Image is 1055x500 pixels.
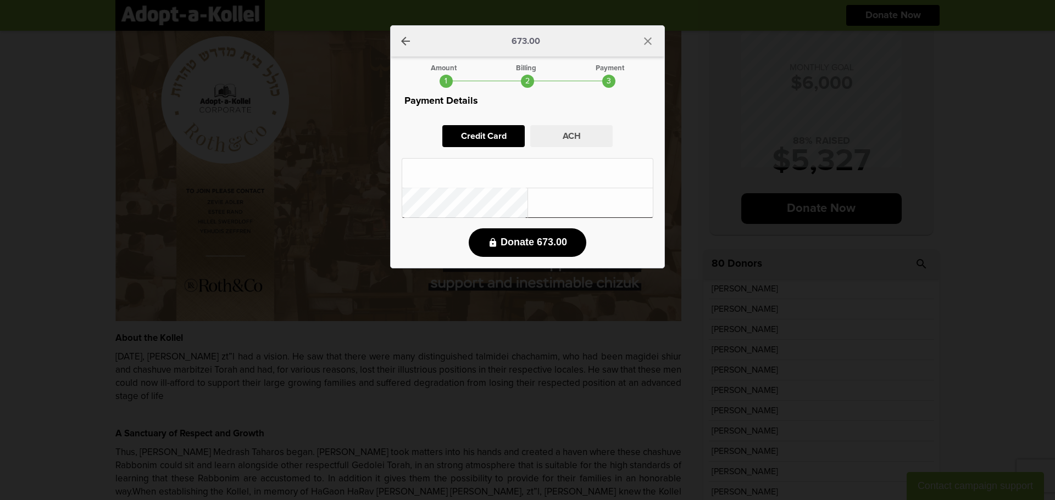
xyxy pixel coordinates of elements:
div: Billing [516,65,536,72]
i: close [641,35,654,48]
div: Payment [596,65,624,72]
a: Credit Card [442,125,525,147]
p: 673.00 [512,37,540,46]
button: lock Donate 673.00 [469,228,586,257]
div: 3 [602,75,615,88]
p: Payment Details [402,93,653,109]
span: Donate 673.00 [501,237,567,248]
div: 2 [521,75,534,88]
div: 1 [440,75,453,88]
i: lock [488,238,498,248]
a: arrow_back [399,35,412,48]
div: Amount [431,65,457,72]
a: ACH [530,125,613,147]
